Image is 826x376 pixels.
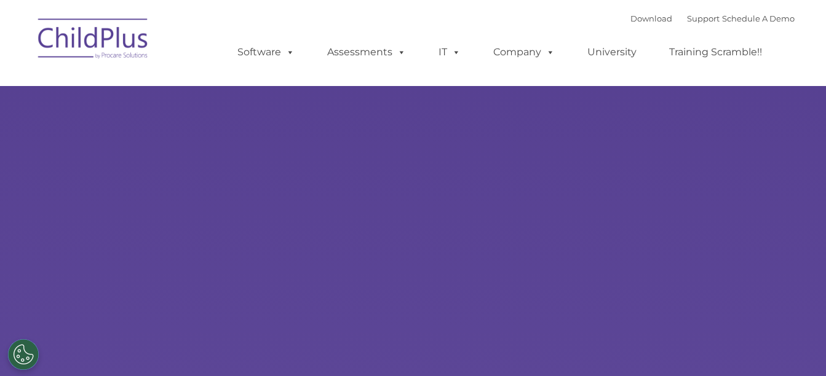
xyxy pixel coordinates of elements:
a: Support [687,14,720,23]
a: Training Scramble!! [657,40,774,65]
button: Cookies Settings [8,339,39,370]
a: IT [426,40,473,65]
a: University [575,40,649,65]
a: Download [630,14,672,23]
a: Company [481,40,567,65]
a: Software [225,40,307,65]
img: ChildPlus by Procare Solutions [32,10,155,71]
font: | [630,14,795,23]
a: Assessments [315,40,418,65]
a: Schedule A Demo [722,14,795,23]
